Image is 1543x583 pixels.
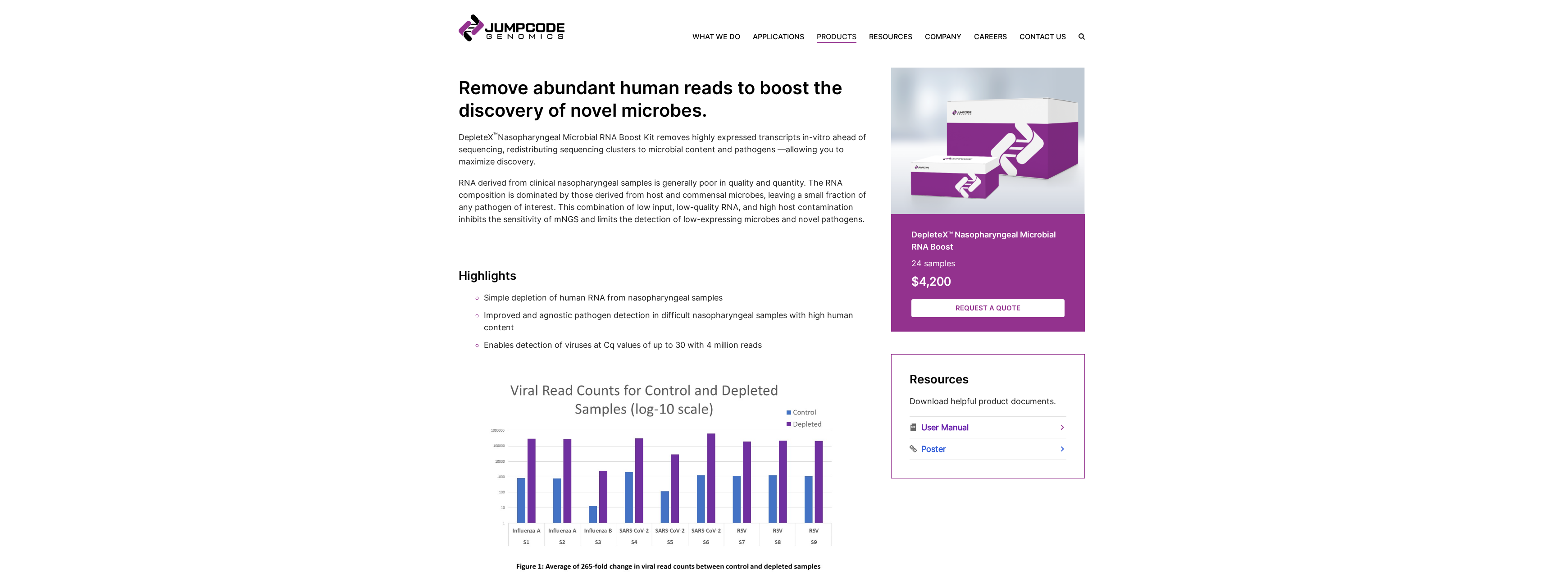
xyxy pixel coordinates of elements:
a: Resources [863,31,919,42]
li: Improved and agnostic pathogen detection in difficult nasopharyngeal samples with high human content [484,309,869,333]
p: 24 samples [911,257,1065,269]
sup: ™ [493,132,498,139]
a: Poster [910,438,1066,460]
h3: Highlights [459,269,869,282]
a: Contact Us [1013,31,1072,42]
li: Enables detection of viruses at Cq values of up to 30 with 4 million reads [484,339,869,351]
a: Careers [968,31,1013,42]
p: Download helpful product documents. [910,395,1066,407]
a: What We Do [692,31,746,42]
h2: Remove abundant human reads to boost the discovery of novel microbes. [459,77,869,122]
a: User Manual [910,417,1066,438]
label: Search the site. [1072,33,1085,40]
h2: DepleteX™ Nasopharyngeal Microbial RNA Boost [911,228,1065,253]
h2: Resources [910,373,1066,386]
strong: $4,200 [911,274,951,288]
a: Request a Quote [911,299,1065,318]
a: Applications [746,31,810,42]
nav: Primary Navigation [564,31,1072,42]
a: Company [919,31,968,42]
p: RNA derived from clinical nasopharyngeal samples is generally poor in quality and quantity. The R... [459,177,869,225]
a: Products [810,31,863,42]
p: DepleteX Nasopharyngeal Microbial RNA Boost Kit removes highly expressed transcripts in-vitro ahe... [459,131,869,168]
li: Simple depletion of human RNA from nasopharyngeal samples [484,291,869,304]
